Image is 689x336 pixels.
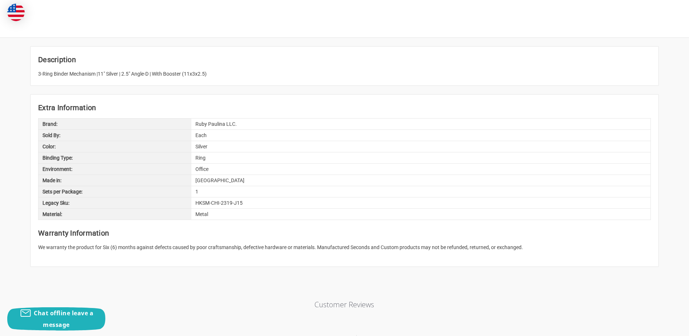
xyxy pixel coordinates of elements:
[38,244,651,251] p: We warranty the product for Six (6) months against defects caused by poor craftsmanship, defectiv...
[191,164,651,175] div: Office
[38,209,191,220] div: Material:
[38,54,651,65] h2: Description
[38,70,651,78] div: 3-Ring Binder Mechanism |11" Silver | 2.5" Angle-D | With Booster (11x3x2.5)
[7,4,25,21] img: duty and tax information for United States
[38,152,191,163] div: Binding Type:
[191,209,651,220] div: Metal
[7,307,105,331] button: Chat offline leave a message
[191,152,651,163] div: Ring
[38,186,191,197] div: Sets per Package:
[191,197,651,208] div: HKSM-CHI-2319-J15
[191,175,651,186] div: [GEOGRAPHIC_DATA]
[191,186,651,197] div: 1
[38,228,651,239] h2: Warranty Information
[191,141,651,152] div: Silver
[38,197,191,208] div: Legacy Sku:
[34,309,93,329] span: Chat offline leave a message
[38,175,191,186] div: Made in:
[38,130,191,141] div: Sold By:
[38,141,191,152] div: Color:
[191,119,651,129] div: Ruby Paulina LLC.
[38,119,191,129] div: Brand:
[38,102,651,113] h2: Extra Information
[191,130,651,141] div: Each
[38,164,191,175] div: Environment:
[207,300,482,309] p: Customer Reviews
